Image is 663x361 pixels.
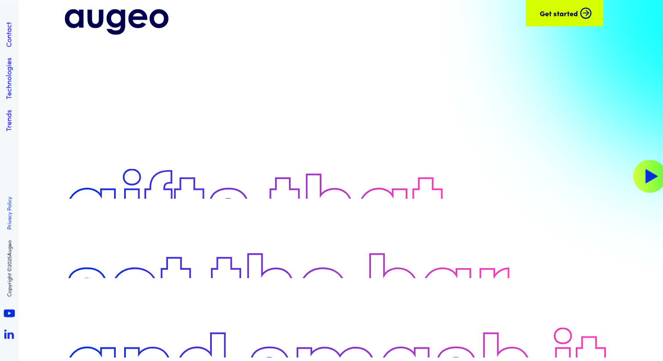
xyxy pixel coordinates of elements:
a: Contact [4,22,13,47]
a: Technologies [4,57,13,99]
a: Trends [4,110,13,131]
img: Augeo logo [60,4,174,40]
p: Copyright © Augeo [6,240,13,297]
span: 2025 [5,256,13,267]
a: Privacy Policy [6,197,13,229]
